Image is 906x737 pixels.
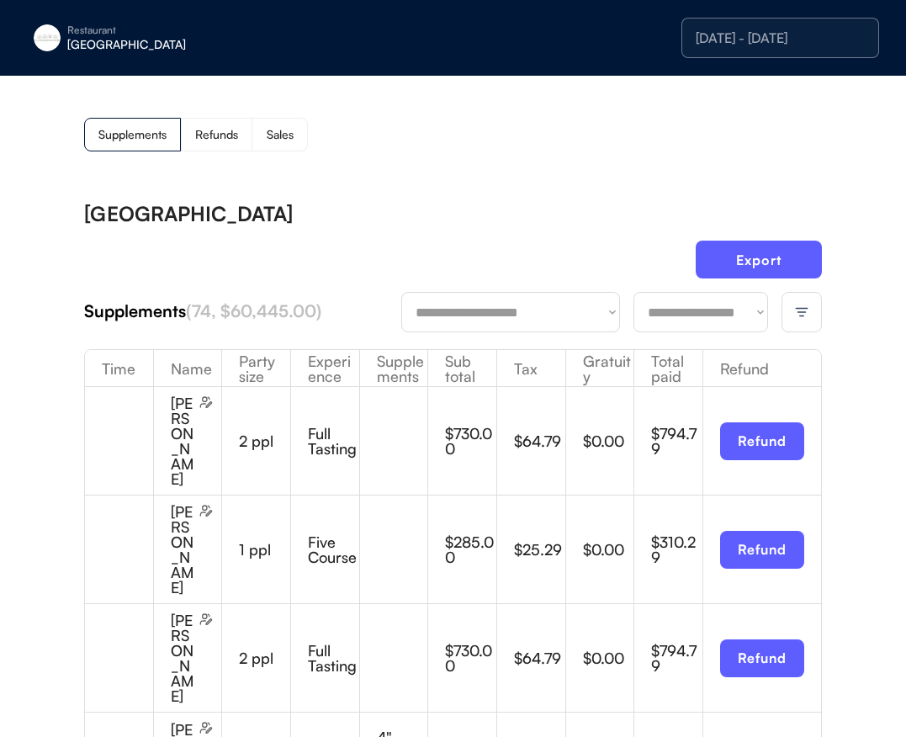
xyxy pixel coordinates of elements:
[239,542,290,557] div: 1 ppl
[428,353,496,384] div: Sub total
[199,395,213,409] img: users-edit.svg
[85,361,153,376] div: Time
[497,361,565,376] div: Tax
[360,353,428,384] div: Supplements
[239,433,290,448] div: 2 ppl
[67,39,279,50] div: [GEOGRAPHIC_DATA]
[696,31,865,45] div: [DATE] - [DATE]
[720,422,804,460] button: Refund
[67,25,279,35] div: Restaurant
[651,426,702,456] div: $794.79
[171,504,197,595] div: [PERSON_NAME]
[696,241,822,278] button: Export
[514,542,565,557] div: $25.29
[514,433,565,448] div: $64.79
[445,534,496,565] div: $285.00
[186,300,321,321] font: (74, $60,445.00)
[154,361,222,376] div: Name
[794,305,809,320] img: filter-lines.svg
[195,129,238,141] div: Refunds
[651,534,702,565] div: $310.29
[84,300,401,323] div: Supplements
[445,643,496,673] div: $730.00
[583,650,634,665] div: $0.00
[634,353,702,384] div: Total paid
[239,650,290,665] div: 2 ppl
[199,612,213,626] img: users-edit.svg
[222,353,290,384] div: Party size
[308,643,359,673] div: Full Tasting
[445,426,496,456] div: $730.00
[583,542,634,557] div: $0.00
[720,531,804,569] button: Refund
[514,650,565,665] div: $64.79
[267,129,294,141] div: Sales
[98,129,167,141] div: Supplements
[199,721,213,734] img: users-edit.svg
[308,534,359,565] div: Five Course
[34,24,61,51] img: eleven-madison-park-new-york-ny-logo-1.jpg
[171,395,197,486] div: [PERSON_NAME]
[583,433,634,448] div: $0.00
[651,643,702,673] div: $794.79
[171,612,197,703] div: [PERSON_NAME]
[566,353,634,384] div: Gratuity
[720,639,804,677] button: Refund
[308,426,359,456] div: Full Tasting
[84,204,293,224] div: [GEOGRAPHIC_DATA]
[703,361,821,376] div: Refund
[291,353,359,384] div: Experience
[199,504,213,517] img: users-edit.svg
